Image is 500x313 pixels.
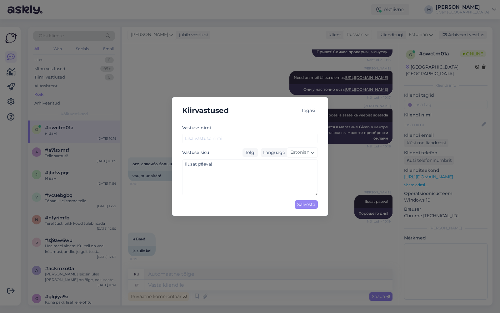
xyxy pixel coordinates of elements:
[182,134,318,143] input: Lisa vastuse nimi
[182,149,209,156] label: Vastuse sisu
[182,159,318,195] textarea: Ilusat päeva!
[182,105,229,116] h5: Kiirvastused
[290,149,309,156] span: Estonian
[299,106,318,115] div: Tagasi
[261,149,285,156] div: Language
[242,148,258,157] div: Tõlgi
[295,200,318,209] div: Salvesta
[182,125,211,131] label: Vastuse nimi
